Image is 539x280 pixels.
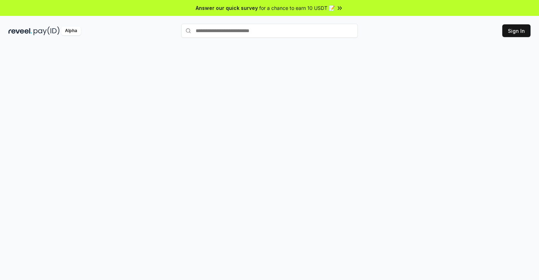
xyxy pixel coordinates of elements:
[502,24,531,37] button: Sign In
[196,4,258,12] span: Answer our quick survey
[34,26,60,35] img: pay_id
[61,26,81,35] div: Alpha
[259,4,335,12] span: for a chance to earn 10 USDT 📝
[8,26,32,35] img: reveel_dark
